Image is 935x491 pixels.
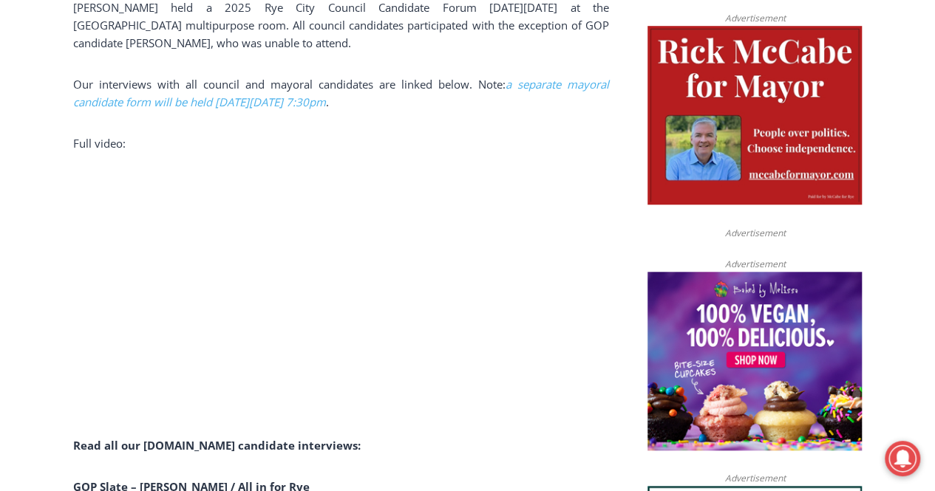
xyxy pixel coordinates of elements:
img: McCabe for Mayor [647,26,862,205]
iframe: YouTube video player [73,176,487,408]
span: Advertisement [710,226,800,240]
strong: Read all our [DOMAIN_NAME] candidate interviews: [73,438,361,453]
span: Advertisement [710,257,800,271]
p: Full video: [73,134,609,152]
img: Baked by Melissa [647,272,862,450]
span: Advertisement [710,471,800,485]
span: Advertisement [710,11,800,25]
a: a separate mayoral candidate form will be held [DATE][DATE] 7:30pm [73,77,609,109]
p: Our interviews with all council and mayoral candidates are linked below. Note: . [73,75,609,111]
